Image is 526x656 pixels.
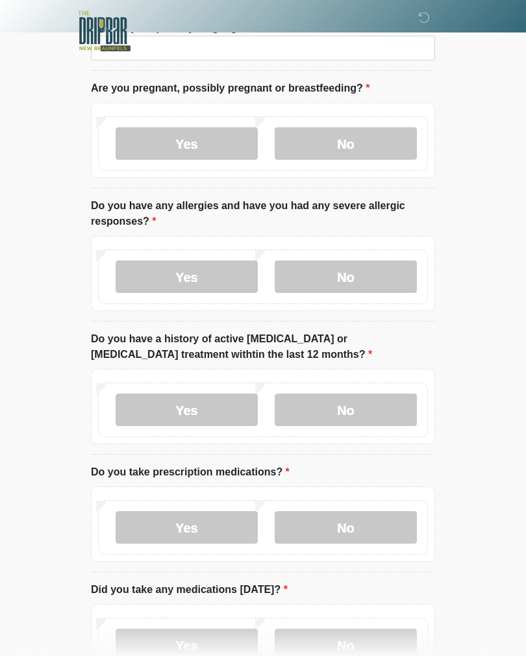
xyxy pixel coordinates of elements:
img: The DRIPBaR - New Braunfels Logo [78,10,127,52]
label: Do you take prescription medications? [91,464,290,480]
label: Did you take any medications [DATE]? [91,582,288,598]
label: Are you pregnant, possibly pregnant or breastfeeding? [91,81,369,96]
label: No [275,260,417,293]
label: No [275,394,417,426]
label: Yes [116,260,258,293]
label: No [275,511,417,544]
label: Yes [116,127,258,160]
label: Yes [116,511,258,544]
label: Do you have a history of active [MEDICAL_DATA] or [MEDICAL_DATA] treatment withtin the last 12 mo... [91,331,435,362]
label: Do you have any allergies and have you had any severe allergic responses? [91,198,435,229]
label: Yes [116,394,258,426]
label: No [275,127,417,160]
